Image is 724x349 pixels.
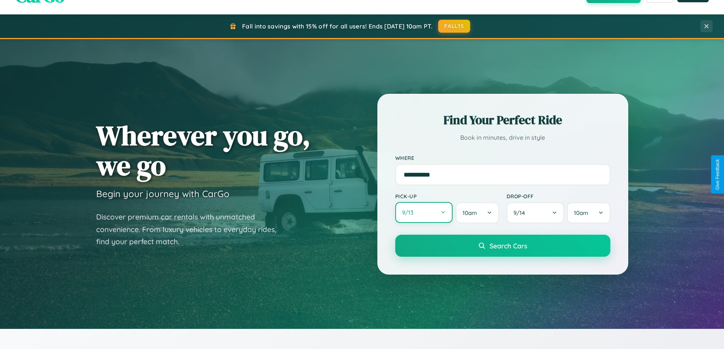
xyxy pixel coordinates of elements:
label: Where [395,155,610,161]
p: Book in minutes, drive in style [395,132,610,143]
h3: Begin your journey with CarGo [96,188,230,199]
span: 10am [463,209,477,216]
span: Search Cars [490,242,527,250]
p: Discover premium car rentals with unmatched convenience. From luxury vehicles to everyday rides, ... [96,211,286,248]
h1: Wherever you go, we go [96,120,311,180]
button: FALL15 [438,20,470,33]
button: 10am [456,202,499,223]
button: 9/14 [507,202,564,223]
button: 9/13 [395,202,453,223]
button: 10am [567,202,610,223]
button: Search Cars [395,235,610,257]
span: 9 / 14 [513,209,529,216]
h2: Find Your Perfect Ride [395,112,610,128]
span: 9 / 13 [402,209,417,216]
label: Pick-up [395,193,499,199]
span: Fall into savings with 15% off for all users! Ends [DATE] 10am PT. [242,22,432,30]
div: Give Feedback [715,159,720,190]
label: Drop-off [507,193,610,199]
span: 10am [574,209,588,216]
